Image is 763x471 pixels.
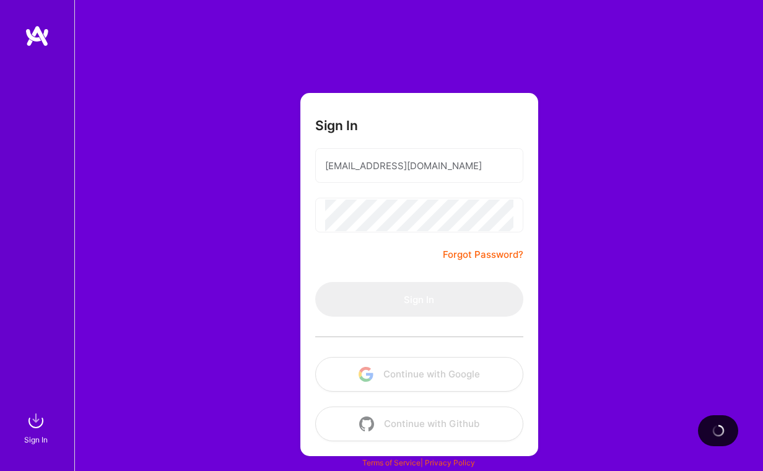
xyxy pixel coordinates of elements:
[359,416,374,431] img: icon
[74,434,763,465] div: © 2025 ATeams Inc., All rights reserved.
[425,458,475,467] a: Privacy Policy
[443,247,523,262] a: Forgot Password?
[362,458,421,467] a: Terms of Service
[712,425,724,437] img: loading
[24,408,48,433] img: sign in
[24,433,48,446] div: Sign In
[25,25,50,47] img: logo
[315,407,523,441] button: Continue with Github
[26,408,48,446] a: sign inSign In
[315,282,523,317] button: Sign In
[362,458,475,467] span: |
[315,118,358,133] h3: Sign In
[315,357,523,392] button: Continue with Google
[325,150,513,182] input: Email...
[359,367,373,382] img: icon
